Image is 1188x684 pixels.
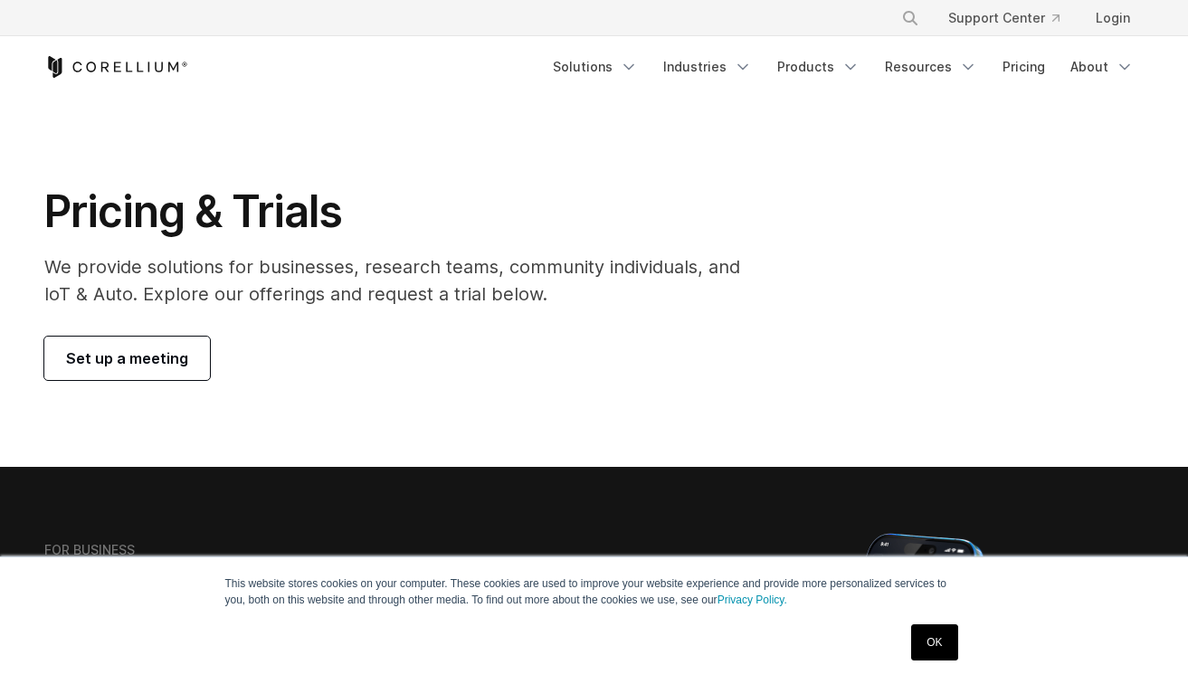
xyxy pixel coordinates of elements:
button: Search [894,2,927,34]
div: Navigation Menu [542,51,1145,83]
span: Set up a meeting [66,347,188,369]
a: Login [1081,2,1145,34]
a: Corellium Home [44,56,188,78]
a: Support Center [934,2,1074,34]
a: Pricing [992,51,1056,83]
div: Navigation Menu [879,2,1145,34]
a: About [1060,51,1145,83]
a: Products [766,51,870,83]
p: This website stores cookies on your computer. These cookies are used to improve your website expe... [225,575,964,608]
h1: Pricing & Trials [44,185,765,239]
a: Industries [652,51,763,83]
p: We provide solutions for businesses, research teams, community individuals, and IoT & Auto. Explo... [44,253,765,308]
a: Set up a meeting [44,337,210,380]
a: Solutions [542,51,649,83]
a: Resources [874,51,988,83]
a: OK [911,624,957,660]
h6: FOR BUSINESS [44,542,135,558]
a: Privacy Policy. [718,594,787,606]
